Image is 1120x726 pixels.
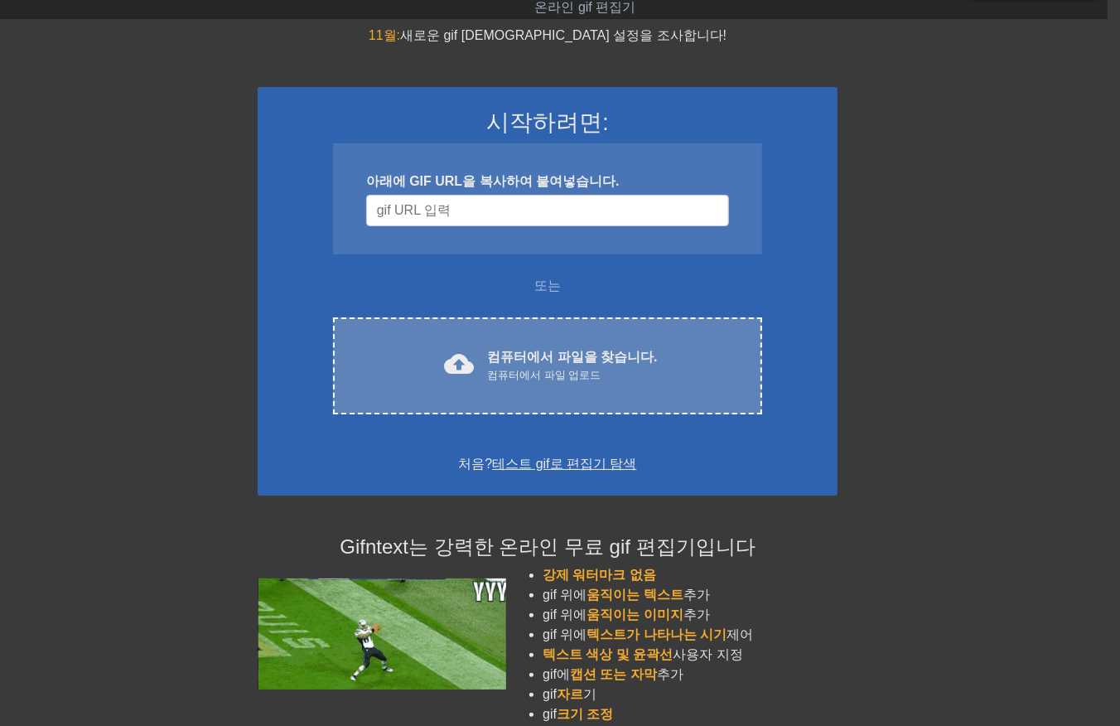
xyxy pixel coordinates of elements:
li: gif [543,704,838,724]
li: gif 기 [543,685,838,704]
span: 텍스트가 나타나는 시기 [587,627,727,641]
div: 처음? [279,454,816,474]
li: gif에 추가 [543,665,838,685]
input: 사용자 이름 [366,195,729,226]
span: 텍스트 색상 및 윤곽선 [543,647,673,661]
font: 컴퓨터에서 파일을 찾습니다. [487,350,657,364]
span: 캡션 또는 자막 [570,667,657,681]
span: 움직이는 텍스트 [587,588,683,602]
span: cloud_upload [444,349,474,379]
div: 아래에 GIF URL을 복사하여 붙여넣습니다. [366,172,729,191]
span: 11월: [369,28,400,42]
a: 테스트 gif로 편집기 탐색 [492,457,636,471]
img: football_small.gif [258,578,506,690]
div: 또는 [301,276,794,296]
h3: 시작하려면: [279,109,816,137]
span: 크기 조정 [557,707,613,721]
li: gif 위에 제어 [543,625,838,645]
div: 새로운 gif [DEMOGRAPHIC_DATA] 설정을 조사합니다! [258,26,838,46]
li: 사용자 지정 [543,645,838,665]
li: gif 위에 추가 [543,585,838,605]
span: 강제 워터마크 없음 [543,568,656,582]
div: 컴퓨터에서 파일 업로드 [487,367,657,384]
h4: Gifntext는 강력한 온라인 무료 gif 편집기입니다 [258,535,838,559]
li: gif 위에 추가 [543,605,838,625]
span: 움직이는 이미지 [587,607,683,622]
span: 자르 [557,687,583,701]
